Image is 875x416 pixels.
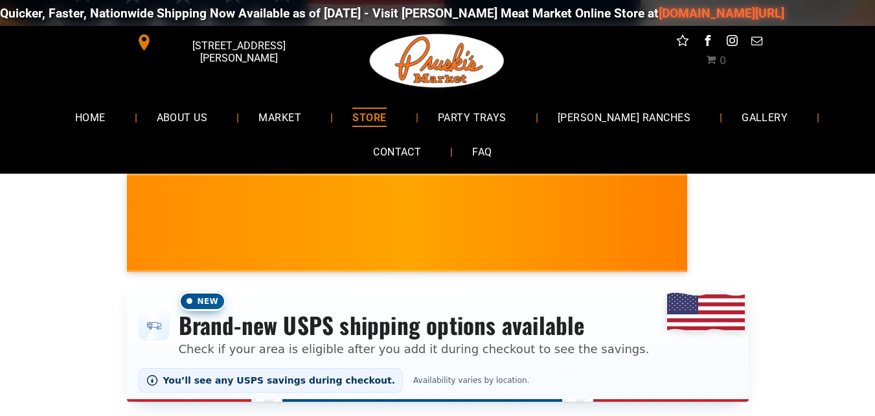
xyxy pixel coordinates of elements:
[333,100,405,134] a: STORE
[179,311,650,340] h3: Brand-new USPS shipping options available
[56,100,125,134] a: HOME
[179,292,227,311] span: New
[722,100,807,134] a: GALLERY
[658,6,784,21] a: [DOMAIN_NAME][URL]
[453,135,511,169] a: FAQ
[239,100,321,134] a: MARKET
[538,100,710,134] a: [PERSON_NAME] RANCHES
[720,54,726,67] span: 0
[723,32,740,52] a: instagram
[748,32,765,52] a: email
[674,32,691,52] a: Social network
[699,32,716,52] a: facebook
[418,100,526,134] a: PARTY TRAYS
[367,26,507,96] img: Pruski-s+Market+HQ+Logo2-1920w.png
[163,375,396,386] span: You’ll see any USPS savings during checkout.
[354,135,440,169] a: CONTACT
[155,33,322,71] span: [STREET_ADDRESS][PERSON_NAME]
[137,100,227,134] a: ABOUT US
[127,32,325,52] a: [STREET_ADDRESS][PERSON_NAME]
[179,340,650,358] p: Check if your area is eligible after you add it during checkout to see the savings.
[127,283,749,402] div: Shipping options announcement
[409,376,533,385] span: Availability varies by location.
